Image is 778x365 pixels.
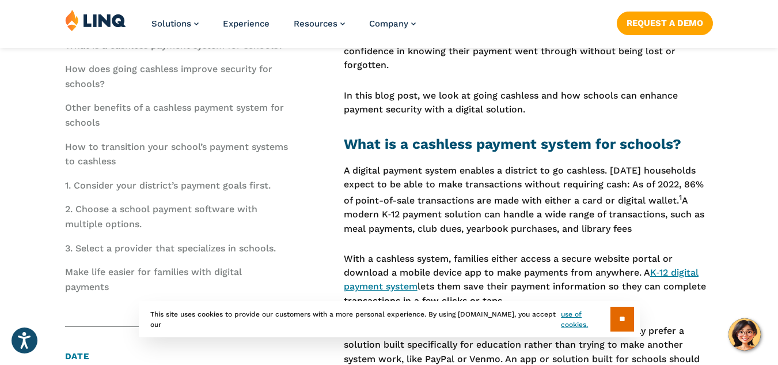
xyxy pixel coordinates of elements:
p: A digital payment system enables a district to go cashless. [DATE] households expect to be able t... [344,164,714,236]
sup: 1 [679,193,682,202]
p: In this blog post, we look at going cashless and how schools can enhance payment security with a ... [344,89,714,117]
span: Company [369,18,408,29]
nav: Primary Navigation [151,9,416,47]
a: Other benefits of a cashless payment system for schools [65,102,284,128]
img: LINQ | K‑12 Software [65,9,126,31]
nav: Button Navigation [617,9,713,35]
a: How does going cashless improve security for schools? [65,63,272,89]
p: With a cashless system, families either access a secure website portal or download a mobile devic... [344,252,714,308]
a: How to transition your school’s payment systems to cashless [65,141,288,167]
strong: What is a cashless payment system for schools? [344,136,681,152]
a: 1. Consider your district’s payment goals first. [65,180,271,191]
h4: Date [65,350,288,363]
span: Solutions [151,18,191,29]
a: Request a Demo [617,12,713,35]
a: 2. Choose a school payment software with multiple options. [65,204,257,229]
a: use of cookies. [561,309,610,330]
a: Solutions [151,18,199,29]
a: What is a cashless payment system for schools? [65,40,283,51]
a: Make life easier for families with digital payments [65,266,242,292]
span: Resources [294,18,337,29]
a: Company [369,18,416,29]
button: Hello, have a question? Let’s chat. [728,318,761,351]
a: 3. Select a provider that specializes in schools. [65,243,276,254]
a: Experience [223,18,270,29]
a: Resources [294,18,345,29]
div: This site uses cookies to provide our customers with a more personal experience. By using [DOMAIN... [139,301,640,337]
